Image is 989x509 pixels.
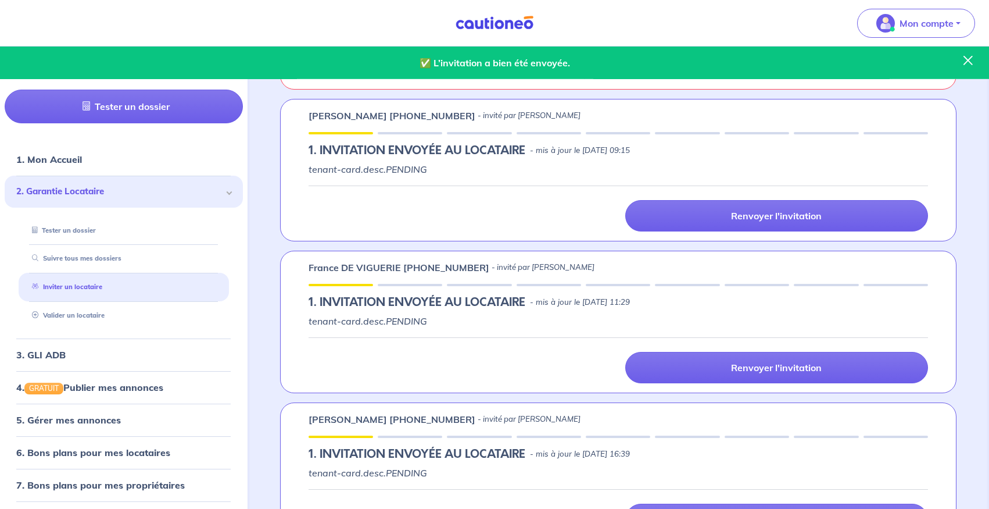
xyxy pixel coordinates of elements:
p: [PERSON_NAME] [PHONE_NUMBER] [309,412,475,426]
div: state: PENDING, Context: [309,296,929,309]
p: Renvoyer l'invitation [731,362,822,373]
a: Renvoyer l'invitation [625,352,928,383]
a: 5. Gérer mes annonces [16,415,121,426]
a: Inviter un locataire [27,283,102,291]
div: Tester un dossier [19,221,229,240]
button: illu_account_valid_menu.svgMon compte [857,9,975,38]
a: 6. Bons plans pour mes locataires [16,447,170,459]
p: - invité par [PERSON_NAME] [478,414,580,425]
p: - mis à jour le [DATE] 09:15 [530,145,630,156]
a: Tester un dossier [5,90,243,124]
p: France DE VIGUERIE [PHONE_NUMBER] [309,261,489,275]
a: Valider un locataire [27,312,105,320]
div: Suivre tous mes dossiers [19,250,229,269]
div: 7. Bons plans pour mes propriétaires [5,474,243,497]
p: - mis à jour le [DATE] 11:29 [530,297,630,308]
a: Suivre tous mes dossiers [27,255,121,263]
p: - mis à jour le [DATE] 16:39 [530,449,630,460]
div: 5. Gérer mes annonces [5,409,243,432]
p: - invité par [PERSON_NAME] [492,262,594,273]
p: tenant-card.desc.PENDING [309,314,929,328]
div: state: PENDING, Context: [309,144,929,158]
div: Inviter un locataire [19,278,229,297]
a: 7. Bons plans pour mes propriétaires [16,480,185,492]
div: Valider un locataire [19,307,229,326]
p: Mon compte [900,16,954,30]
h5: 1.︎ INVITATION ENVOYÉE AU LOCATAIRE [309,447,525,461]
div: 2. Garantie Locataire [5,176,243,208]
p: tenant-card.desc.PENDING [309,162,929,176]
div: 4.GRATUITPublier mes annonces [5,376,243,399]
a: 3. GLI ADB [16,349,66,361]
a: 1. Mon Accueil [16,154,82,166]
a: Renvoyer l'invitation [625,200,928,232]
div: 6. Bons plans pour mes locataires [5,442,243,465]
div: 1. Mon Accueil [5,148,243,172]
h5: 1.︎ INVITATION ENVOYÉE AU LOCATAIRE [309,144,525,158]
p: [PERSON_NAME] [PHONE_NUMBER] [309,109,475,123]
p: - invité par [PERSON_NAME] [478,110,580,122]
a: 4.GRATUITPublier mes annonces [16,382,163,393]
a: Tester un dossier [27,226,96,234]
h5: 1.︎ INVITATION ENVOYÉE AU LOCATAIRE [309,296,525,309]
div: 3. GLI ADB [5,343,243,366]
p: Renvoyer l'invitation [731,210,822,222]
span: 2. Garantie Locataire [16,186,223,199]
div: state: PENDING, Context: [309,447,929,461]
img: illu_account_valid_menu.svg [876,14,895,33]
p: tenant-card.desc.PENDING [309,466,929,480]
img: Cautioneo [451,16,538,30]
